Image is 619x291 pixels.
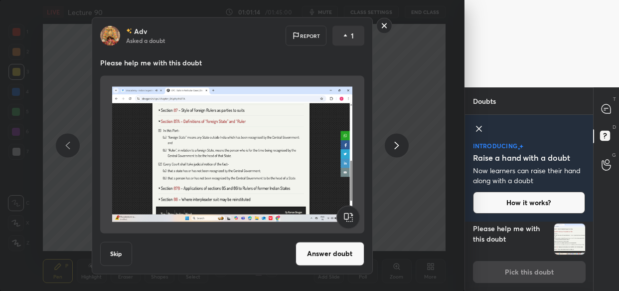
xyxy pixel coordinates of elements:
[473,152,570,164] h5: Raise a hand with a doubt
[519,144,523,149] img: large-star.026637fe.svg
[134,27,147,35] p: Adv
[473,192,586,214] button: How it works?
[126,36,165,44] p: Asked a doubt
[473,166,586,186] p: Now learners can raise their hand along with a doubt
[473,223,550,255] h4: Please help me with this doubt
[286,25,326,45] div: Report
[296,242,364,266] button: Answer doubt
[100,57,364,67] p: Please help me with this doubt
[126,28,132,34] img: no-rating-badge.077c3623.svg
[473,143,518,149] p: introducing
[613,95,616,103] p: T
[612,151,616,159] p: G
[465,88,504,114] p: Doubts
[100,242,132,266] button: Skip
[613,123,616,131] p: D
[351,30,354,40] p: 1
[465,222,594,291] div: grid
[518,147,520,150] img: small-star.76a44327.svg
[554,224,585,255] img: 1756780491LTOQYE.png
[100,25,120,45] img: 8c4f79ee2c3a4b818955f41e58bc2b71.jpg
[112,79,352,229] img: 1756780491LTOQYE.png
